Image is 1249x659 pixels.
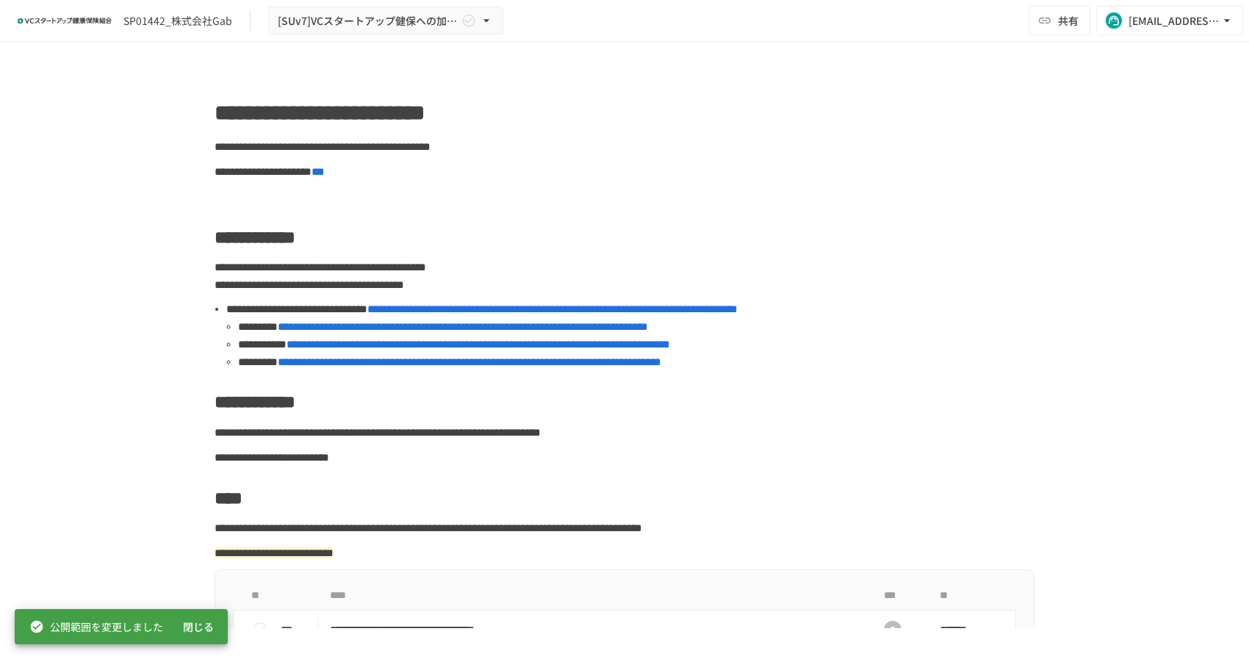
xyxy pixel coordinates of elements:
button: 共有 [1029,6,1090,35]
button: [EMAIL_ADDRESS][DOMAIN_NAME] [1096,6,1243,35]
button: status [245,615,275,644]
div: SP01442_株式会社Gab [123,13,232,29]
img: ZDfHsVrhrXUoWEWGWYf8C4Fv4dEjYTEDCNvmL73B7ox [18,9,112,32]
span: 共有 [1058,12,1079,29]
div: [EMAIL_ADDRESS][DOMAIN_NAME] [1129,12,1220,30]
button: [SUv7]VCスタートアップ健保への加入申請手続き [268,7,503,35]
span: [SUv7]VCスタートアップ健保への加入申請手続き [278,12,458,30]
div: 公開範囲を変更しました [29,613,163,640]
button: 閉じる [175,613,222,641]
